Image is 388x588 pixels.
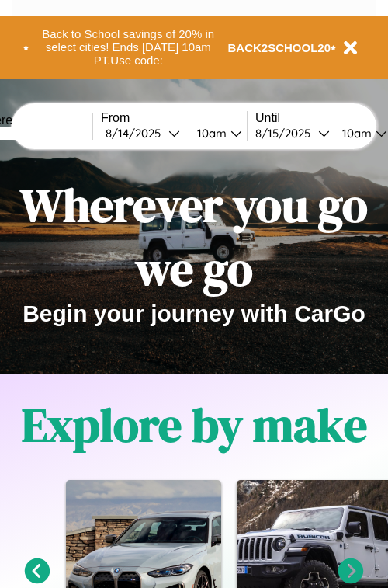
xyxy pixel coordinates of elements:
h1: Explore by make [22,393,367,457]
button: Back to School savings of 20% in select cities! Ends [DATE] 10am PT.Use code: [29,23,228,71]
div: 10am [189,126,230,141]
div: 8 / 15 / 2025 [255,126,318,141]
div: 10am [334,126,376,141]
button: 10am [185,125,247,141]
button: 8/14/2025 [101,125,185,141]
b: BACK2SCHOOL20 [228,41,331,54]
div: 8 / 14 / 2025 [106,126,168,141]
label: From [101,111,247,125]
